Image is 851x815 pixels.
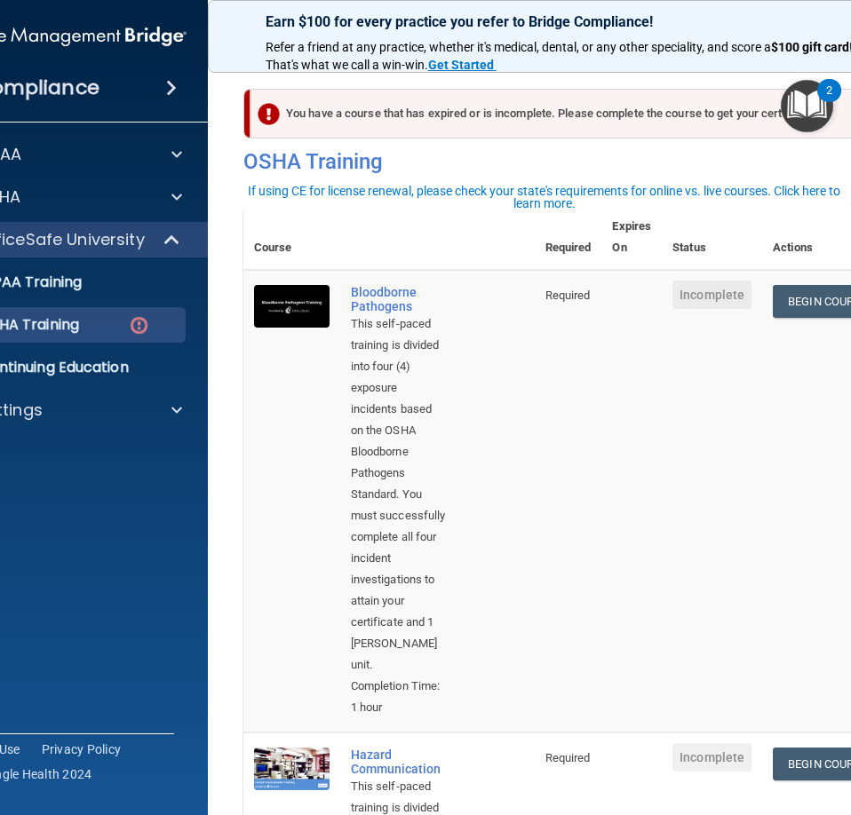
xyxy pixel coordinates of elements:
[351,748,446,776] a: Hazard Communication
[243,205,340,270] th: Course
[672,281,752,309] span: Incomplete
[771,40,849,54] strong: $100 gift card
[258,103,280,125] img: exclamation-circle-solid-danger.72ef9ffc.png
[351,285,446,313] a: Bloodborne Pathogens
[128,314,150,336] img: danger-circle.6113f641.png
[545,751,591,764] span: Required
[601,205,662,270] th: Expires On
[351,313,446,676] div: This self-paced training is divided into four (4) exposure incidents based on the OSHA Bloodborne...
[672,743,752,771] span: Incomplete
[826,91,832,114] div: 2
[42,740,122,758] a: Privacy Policy
[428,58,494,72] strong: Get Started
[662,205,762,270] th: Status
[781,80,833,132] button: Open Resource Center, 2 new notifications
[535,205,602,270] th: Required
[266,40,771,54] span: Refer a friend at any practice, whether it's medical, dental, or any other speciality, and score a
[237,182,851,212] button: If using CE for license renewal, please check your state's requirements for online vs. live cours...
[428,58,497,72] a: Get Started
[240,185,848,210] div: If using CE for license renewal, please check your state's requirements for online vs. live cours...
[351,676,446,718] div: Completion Time: 1 hour
[545,289,591,302] span: Required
